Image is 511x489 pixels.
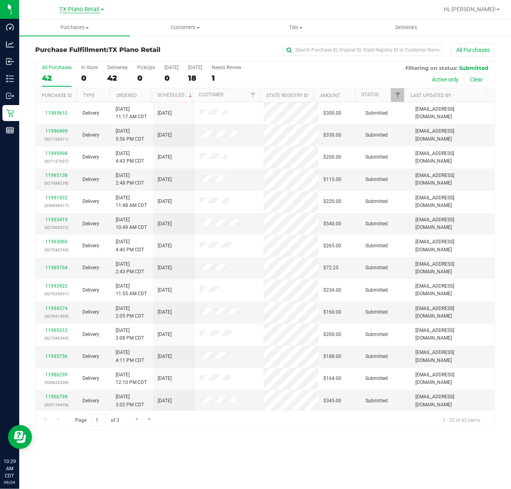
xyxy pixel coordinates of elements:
[266,93,308,98] a: State Registry ID
[158,397,172,405] span: [DATE]
[323,353,341,360] span: $188.00
[116,260,144,276] span: [DATE] 2:43 PM CDT
[45,306,68,311] a: 11994374
[416,349,490,364] span: [EMAIL_ADDRESS][DOMAIN_NAME]
[365,308,388,316] span: Submitted
[158,220,172,228] span: [DATE]
[416,105,490,121] span: [EMAIL_ADDRESS][DOMAIN_NAME]
[465,73,488,86] button: Clear
[361,92,379,97] a: Status
[40,379,73,386] p: (326625208)
[451,43,495,57] button: All Purchases
[116,216,147,231] span: [DATE] 10:49 AM CDT
[45,394,68,400] a: 11966798
[416,150,490,165] span: [EMAIL_ADDRESS][DOMAIN_NAME]
[107,65,128,70] div: Deliveries
[6,126,14,134] inline-svg: Reports
[40,135,73,143] p: (327150311)
[365,375,388,382] span: Submitted
[416,260,490,276] span: [EMAIL_ADDRESS][DOMAIN_NAME]
[116,105,147,121] span: [DATE] 11:17 AM CDT
[323,308,341,316] span: $160.00
[137,74,155,83] div: 0
[19,19,130,36] a: Purchases
[45,128,68,134] a: 11996499
[45,173,68,178] a: 11995138
[40,157,73,165] p: (327127027)
[130,24,240,31] span: Customers
[365,131,388,139] span: Submitted
[45,328,68,333] a: 11995312
[40,401,73,409] p: (325110478)
[82,397,99,405] span: Delivery
[116,238,144,253] span: [DATE] 4:40 PM CDT
[40,202,73,209] p: (326856017)
[323,198,341,205] span: $220.00
[107,74,128,83] div: 42
[365,220,388,228] span: Submitted
[116,282,147,298] span: [DATE] 11:55 AM CDT
[82,220,99,228] span: Delivery
[416,127,490,143] span: [EMAIL_ADDRESS][DOMAIN_NAME]
[283,44,443,56] input: Search Purchase ID, Original ID, State Registry ID or Customer Name...
[45,110,68,116] a: 11993610
[416,216,490,231] span: [EMAIL_ADDRESS][DOMAIN_NAME]
[416,371,490,386] span: [EMAIL_ADDRESS][DOMAIN_NAME]
[212,65,241,70] div: Needs Review
[42,93,72,98] a: Purchase ID
[391,88,404,102] a: Filter
[323,242,341,250] span: $265.00
[411,93,451,98] a: Last Updated By
[188,74,202,83] div: 18
[82,375,99,382] span: Delivery
[116,150,144,165] span: [DATE] 4:43 PM CDT
[81,65,98,70] div: In Store
[8,425,32,449] iframe: Resource center
[6,40,14,48] inline-svg: Analytics
[158,198,172,205] span: [DATE]
[45,195,68,201] a: 11991632
[42,74,72,83] div: 42
[4,479,16,485] p: 09/24
[83,93,95,98] a: Type
[351,19,462,36] a: Deliveries
[158,264,172,272] span: [DATE]
[45,354,68,359] a: 11995756
[385,24,428,31] span: Deliveries
[42,65,72,70] div: All Purchases
[82,176,99,183] span: Delivery
[416,282,490,298] span: [EMAIL_ADDRESS][DOMAIN_NAME]
[323,109,341,117] span: $300.00
[323,286,341,294] span: $234.00
[82,198,99,205] span: Delivery
[365,198,388,205] span: Submitted
[6,92,14,100] inline-svg: Outbound
[459,65,488,71] span: Submitted
[158,353,172,360] span: [DATE]
[365,242,388,250] span: Submitted
[82,131,99,139] span: Delivery
[82,153,99,161] span: Delivery
[82,109,99,117] span: Delivery
[323,131,341,139] span: $330.00
[45,265,68,270] a: 11989764
[365,286,388,294] span: Submitted
[365,331,388,338] span: Submitted
[427,73,464,86] button: Active only
[116,349,144,364] span: [DATE] 4:11 PM CDT
[6,58,14,66] inline-svg: Inbound
[45,283,68,289] a: 11993923
[416,194,490,209] span: [EMAIL_ADDRESS][DOMAIN_NAME]
[6,23,14,31] inline-svg: Dashboard
[416,238,490,253] span: [EMAIL_ADDRESS][DOMAIN_NAME]
[158,242,172,250] span: [DATE]
[82,242,99,250] span: Delivery
[116,393,144,408] span: [DATE] 3:02 PM CDT
[164,74,178,83] div: 0
[137,65,155,70] div: PickUps
[323,220,341,228] span: $540.00
[323,331,341,338] span: $200.00
[436,414,487,426] span: 1 - 20 of 42 items
[144,414,156,425] a: Go to the last page
[164,65,178,70] div: [DATE]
